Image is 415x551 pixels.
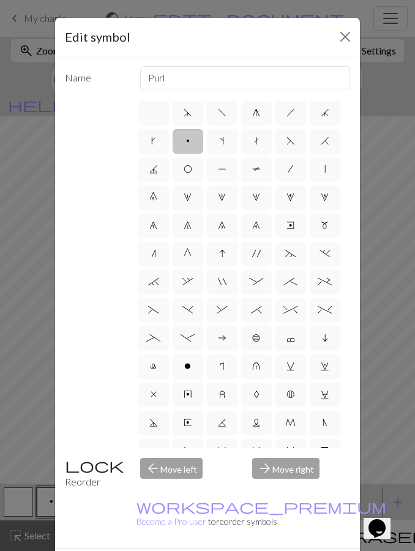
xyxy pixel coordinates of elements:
[286,192,294,202] span: 4
[186,136,190,146] span: p
[184,418,192,427] span: E
[324,164,326,174] span: |
[252,333,261,343] span: b
[151,249,156,258] span: n
[318,277,332,287] span: +
[252,108,260,118] span: g
[252,164,261,174] span: T
[249,277,263,287] span: :
[149,446,158,455] span: R
[151,136,155,146] span: k
[286,136,295,146] span: F
[252,361,260,371] span: u
[182,277,193,287] span: ,
[58,458,133,489] div: Reorder
[182,305,193,315] span: )
[136,501,386,527] a: Become a Pro user
[149,220,157,230] span: 6
[252,446,260,455] span: V
[254,136,259,146] span: t
[321,361,329,371] span: w
[318,305,332,315] span: %
[286,220,294,230] span: e
[286,333,295,343] span: c
[184,389,192,399] span: y
[321,220,329,230] span: m
[252,249,261,258] span: '
[65,28,130,46] h5: Edit symbol
[151,389,157,399] span: x
[58,66,133,89] label: Name
[148,277,159,287] span: `
[283,277,297,287] span: ;
[219,249,225,258] span: I
[184,220,192,230] span: 7
[218,192,226,202] span: 2
[218,418,226,427] span: K
[252,220,260,230] span: 9
[252,192,260,202] span: 3
[321,136,329,146] span: H
[184,361,191,371] span: o
[321,192,329,202] span: 5
[283,305,297,315] span: ^
[288,164,293,174] span: /
[252,418,261,427] span: L
[148,305,159,315] span: (
[220,136,224,146] span: s
[219,389,225,399] span: z
[322,333,328,343] span: i
[149,164,158,174] span: J
[218,277,226,287] span: "
[184,192,192,202] span: 1
[217,305,228,315] span: &
[184,249,192,258] span: G
[149,192,157,202] span: 0
[149,418,158,427] span: D
[285,249,296,258] span: ~
[184,164,192,174] span: O
[218,164,226,174] span: P
[184,108,192,118] span: d
[285,418,296,427] span: M
[286,446,294,455] span: W
[321,108,329,118] span: j
[364,502,403,539] iframe: chat widget
[184,446,192,455] span: S
[218,108,226,118] span: f
[146,333,160,343] span: _
[218,333,226,343] span: a
[218,220,226,230] span: 8
[181,333,195,343] span: -
[286,361,295,371] span: v
[323,418,327,427] span: N
[136,498,386,515] span: workspace_premium
[286,389,294,399] span: B
[321,446,329,455] span: X
[220,361,224,371] span: r
[136,501,386,527] small: to reorder symbols
[321,389,329,399] span: C
[253,389,260,399] span: A
[320,249,331,258] span: .
[286,108,295,118] span: h
[150,361,157,371] span: l
[335,27,355,47] button: Close
[218,446,226,455] span: U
